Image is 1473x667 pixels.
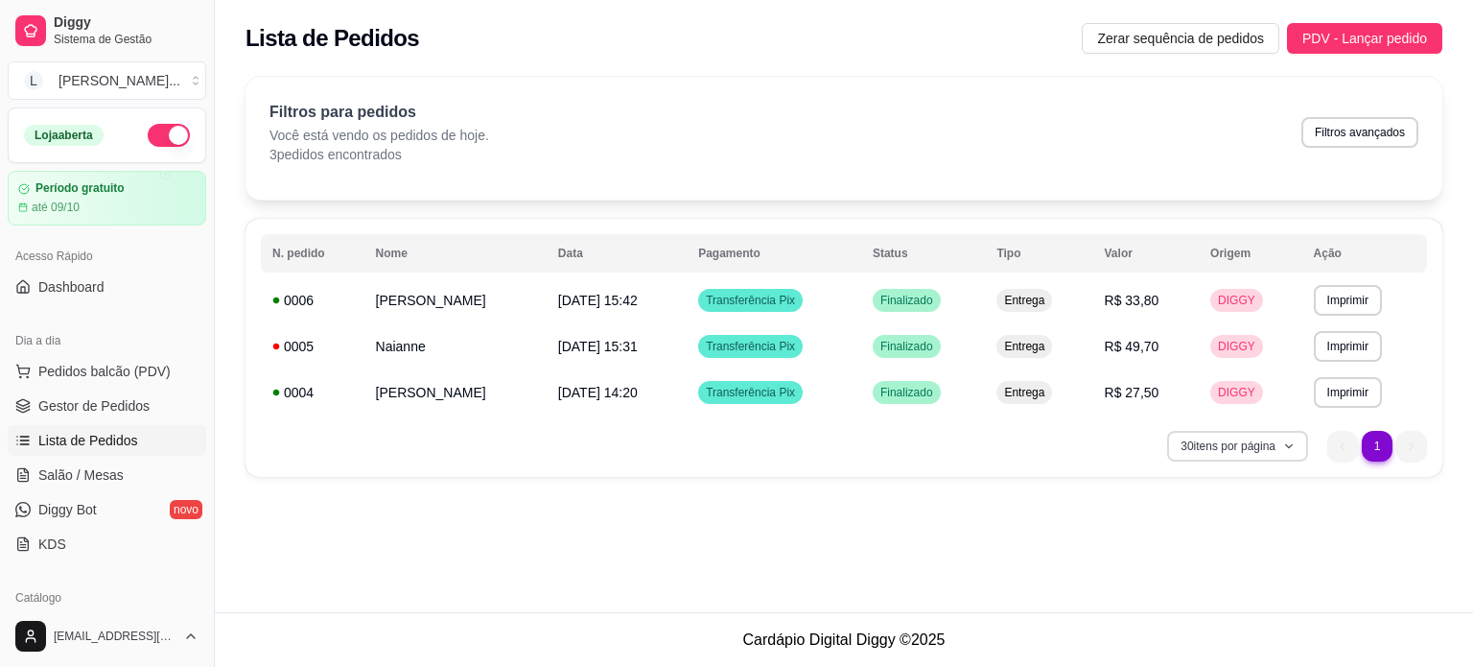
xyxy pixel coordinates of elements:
button: Filtros avançados [1301,117,1418,148]
span: DIGGY [1214,385,1259,400]
th: Status [861,234,985,273]
div: Dia a dia [8,325,206,356]
p: 3 pedidos encontrados [269,145,489,164]
button: 30itens por página [1167,431,1308,462]
span: R$ 49,70 [1105,339,1159,354]
th: Pagamento [687,234,861,273]
th: Ação [1302,234,1427,273]
a: KDS [8,529,206,560]
th: Tipo [985,234,1092,273]
a: Período gratuitoaté 09/10 [8,171,206,226]
span: PDV - Lançar pedido [1302,28,1427,49]
a: Diggy Botnovo [8,494,206,525]
span: Dashboard [38,277,105,297]
td: [PERSON_NAME] [364,277,547,323]
p: Você está vendo os pedidos de hoje. [269,126,489,145]
a: DiggySistema de Gestão [8,8,206,54]
div: 0006 [272,291,353,310]
th: Valor [1093,234,1200,273]
span: [DATE] 14:20 [558,385,638,400]
span: Pedidos balcão (PDV) [38,362,171,381]
article: Período gratuito [35,181,125,196]
th: Nome [364,234,547,273]
div: [PERSON_NAME] ... [58,71,180,90]
span: Finalizado [877,385,937,400]
div: 0005 [272,337,353,356]
span: [EMAIL_ADDRESS][DOMAIN_NAME] [54,629,175,644]
span: KDS [38,535,66,554]
button: Zerar sequência de pedidos [1082,23,1279,54]
li: pagination item 1 active [1362,431,1392,462]
button: Select a team [8,61,206,100]
span: DIGGY [1214,293,1259,308]
span: R$ 33,80 [1105,293,1159,308]
footer: Cardápio Digital Diggy © 2025 [215,612,1473,667]
span: Gestor de Pedidos [38,396,150,416]
span: R$ 27,50 [1105,385,1159,400]
span: Diggy [54,14,199,32]
th: Origem [1199,234,1302,273]
a: Gestor de Pedidos [8,391,206,421]
span: Transferência Pix [702,339,799,354]
article: até 09/10 [32,200,80,215]
th: N. pedido [261,234,364,273]
button: Imprimir [1314,377,1382,408]
span: Zerar sequência de pedidos [1097,28,1264,49]
a: Salão / Mesas [8,460,206,490]
span: L [24,71,43,90]
h2: Lista de Pedidos [245,23,419,54]
span: [DATE] 15:31 [558,339,638,354]
span: Diggy Bot [38,500,97,519]
th: Data [547,234,687,273]
button: PDV - Lançar pedido [1287,23,1442,54]
div: 0004 [272,383,353,402]
span: Finalizado [877,293,937,308]
span: Finalizado [877,339,937,354]
td: Naianne [364,323,547,369]
nav: pagination navigation [1318,421,1437,471]
button: Imprimir [1314,331,1382,362]
span: Transferência Pix [702,293,799,308]
p: Filtros para pedidos [269,101,489,124]
span: Salão / Mesas [38,465,124,485]
button: Imprimir [1314,285,1382,316]
span: Sistema de Gestão [54,32,199,47]
div: Acesso Rápido [8,241,206,272]
div: Catálogo [8,583,206,613]
button: [EMAIL_ADDRESS][DOMAIN_NAME] [8,613,206,659]
span: Entrega [1000,293,1048,308]
td: [PERSON_NAME] [364,369,547,416]
button: Pedidos balcão (PDV) [8,356,206,387]
span: Entrega [1000,339,1048,354]
span: DIGGY [1214,339,1259,354]
span: [DATE] 15:42 [558,293,638,308]
span: Entrega [1000,385,1048,400]
a: Dashboard [8,272,206,302]
a: Lista de Pedidos [8,425,206,456]
div: Loja aberta [24,125,104,146]
button: Alterar Status [148,124,190,147]
span: Lista de Pedidos [38,431,138,450]
span: Transferência Pix [702,385,799,400]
